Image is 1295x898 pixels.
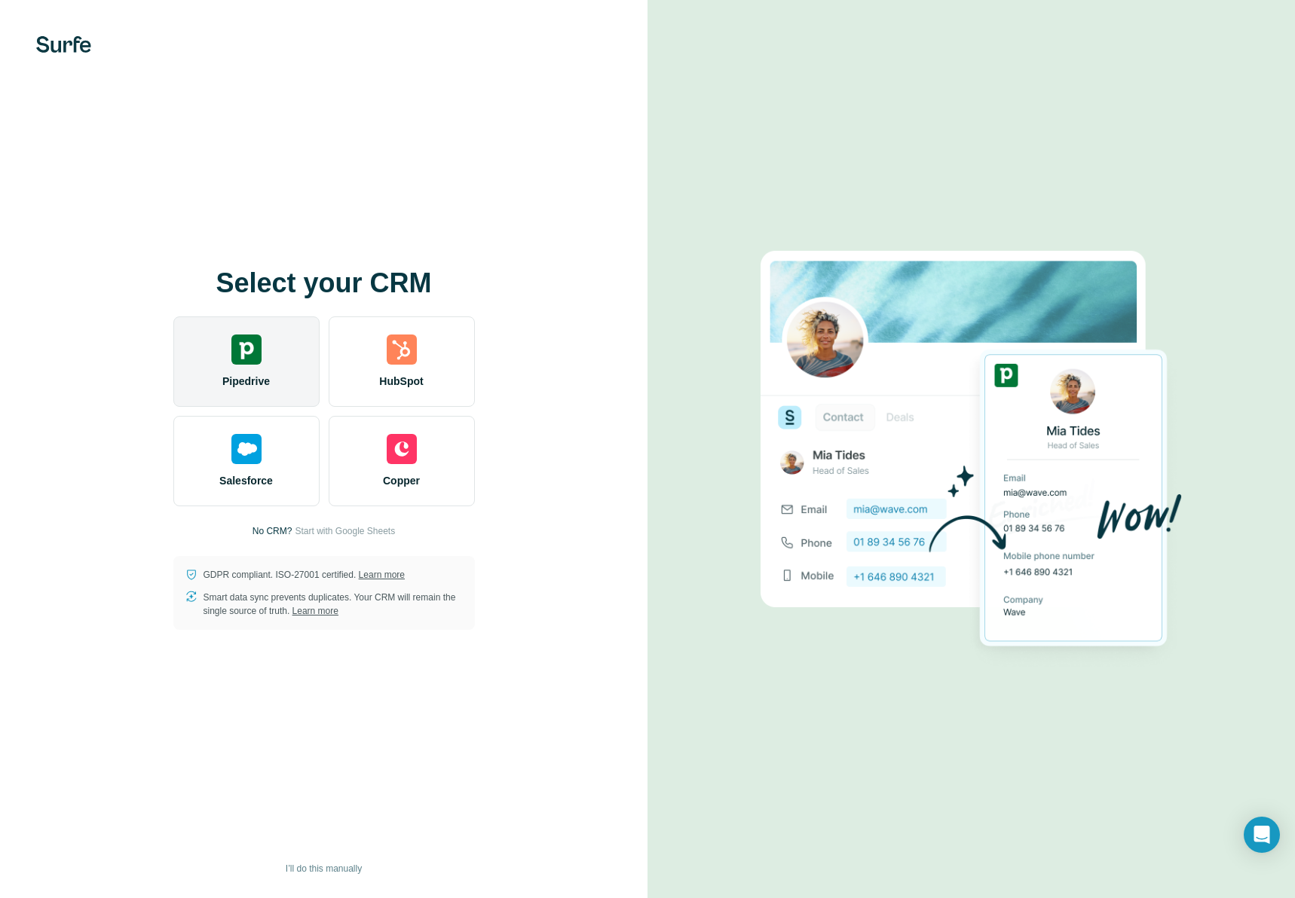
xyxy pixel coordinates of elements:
[387,434,417,464] img: copper's logo
[204,591,463,618] p: Smart data sync prevents duplicates. Your CRM will remain the single source of truth.
[219,473,273,488] span: Salesforce
[222,374,270,389] span: Pipedrive
[286,862,362,875] span: I’ll do this manually
[383,473,420,488] span: Copper
[379,374,423,389] span: HubSpot
[292,606,338,616] a: Learn more
[204,568,405,582] p: GDPR compliant. ISO-27001 certified.
[36,36,91,53] img: Surfe's logo
[359,570,405,580] a: Learn more
[231,334,262,365] img: pipedrive's logo
[761,225,1183,673] img: PIPEDRIVE image
[231,434,262,464] img: salesforce's logo
[253,524,292,538] p: No CRM?
[295,524,395,538] button: Start with Google Sheets
[387,334,417,365] img: hubspot's logo
[1244,817,1280,853] div: Open Intercom Messenger
[173,268,475,298] h1: Select your CRM
[275,857,372,880] button: I’ll do this manually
